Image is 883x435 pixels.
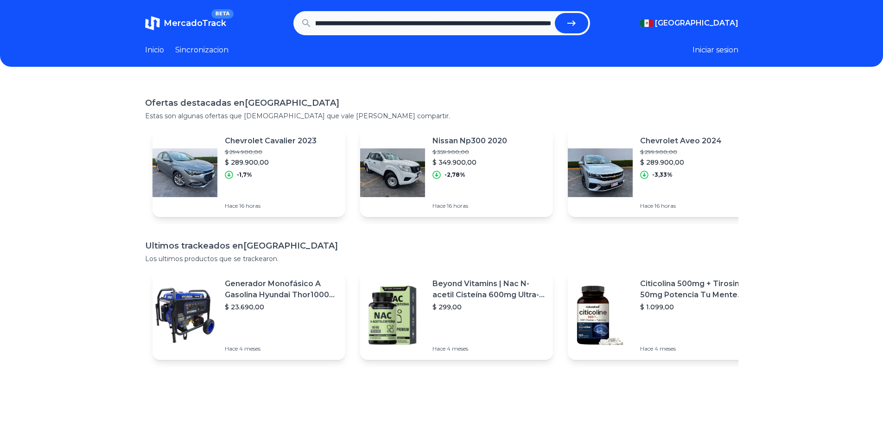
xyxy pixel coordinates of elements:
p: $ 359.900,00 [432,148,507,156]
p: $ 289.900,00 [225,158,317,167]
img: Featured image [152,283,217,348]
img: Featured image [360,140,425,205]
a: Featured imageGenerador Monofásico A Gasolina Hyundai Thor10000 P 11.5 Kw$ 23.690,00Hace 4 meses [152,271,345,360]
a: Featured imageCiticolina 500mg + Tirosina 50mg Potencia Tu Mente (120caps) Sabor Sin Sabor$ 1.099... [568,271,761,360]
p: Hace 16 horas [640,202,722,210]
img: Featured image [152,140,217,205]
p: -2,78% [445,171,465,179]
h1: Ultimos trackeados en [GEOGRAPHIC_DATA] [145,239,738,252]
p: $ 299.900,00 [640,148,722,156]
p: $ 349.900,00 [432,158,507,167]
a: Featured imageBeyond Vitamins | Nac N-acetil Cisteína 600mg Ultra-premium Con Inulina De Agave (p... [360,271,553,360]
button: [GEOGRAPHIC_DATA] [640,18,738,29]
p: Nissan Np300 2020 [432,135,507,147]
p: Chevrolet Cavalier 2023 [225,135,317,147]
p: -1,7% [237,171,252,179]
a: Inicio [145,45,164,56]
p: $ 289.900,00 [640,158,722,167]
p: Hace 16 horas [225,202,317,210]
p: Generador Monofásico A Gasolina Hyundai Thor10000 P 11.5 Kw [225,278,338,301]
p: Hace 16 horas [432,202,507,210]
span: MercadoTrack [164,18,226,28]
p: Los ultimos productos que se trackearon. [145,254,738,263]
span: BETA [211,9,233,19]
span: [GEOGRAPHIC_DATA] [655,18,738,29]
p: $ 294.900,00 [225,148,317,156]
p: Estas son algunas ofertas que [DEMOGRAPHIC_DATA] que vale [PERSON_NAME] compartir. [145,111,738,121]
button: Iniciar sesion [692,45,738,56]
p: Citicolina 500mg + Tirosina 50mg Potencia Tu Mente (120caps) Sabor Sin Sabor [640,278,753,301]
p: Hace 4 meses [640,345,753,352]
img: Featured image [568,283,633,348]
img: MercadoTrack [145,16,160,31]
a: Sincronizacion [175,45,229,56]
a: MercadoTrackBETA [145,16,226,31]
p: Beyond Vitamins | Nac N-acetil Cisteína 600mg Ultra-premium Con Inulina De Agave (prebiótico Natu... [432,278,546,301]
p: $ 1.099,00 [640,302,753,312]
img: Featured image [360,283,425,348]
a: Featured imageNissan Np300 2020$ 359.900,00$ 349.900,00-2,78%Hace 16 horas [360,128,553,217]
p: Hace 4 meses [432,345,546,352]
p: -3,33% [652,171,673,179]
img: Featured image [568,140,633,205]
img: Mexico [640,19,653,27]
p: $ 23.690,00 [225,302,338,312]
a: Featured imageChevrolet Aveo 2024$ 299.900,00$ 289.900,00-3,33%Hace 16 horas [568,128,761,217]
a: Featured imageChevrolet Cavalier 2023$ 294.900,00$ 289.900,00-1,7%Hace 16 horas [152,128,345,217]
p: Chevrolet Aveo 2024 [640,135,722,147]
p: Hace 4 meses [225,345,338,352]
p: $ 299,00 [432,302,546,312]
h1: Ofertas destacadas en [GEOGRAPHIC_DATA] [145,96,738,109]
